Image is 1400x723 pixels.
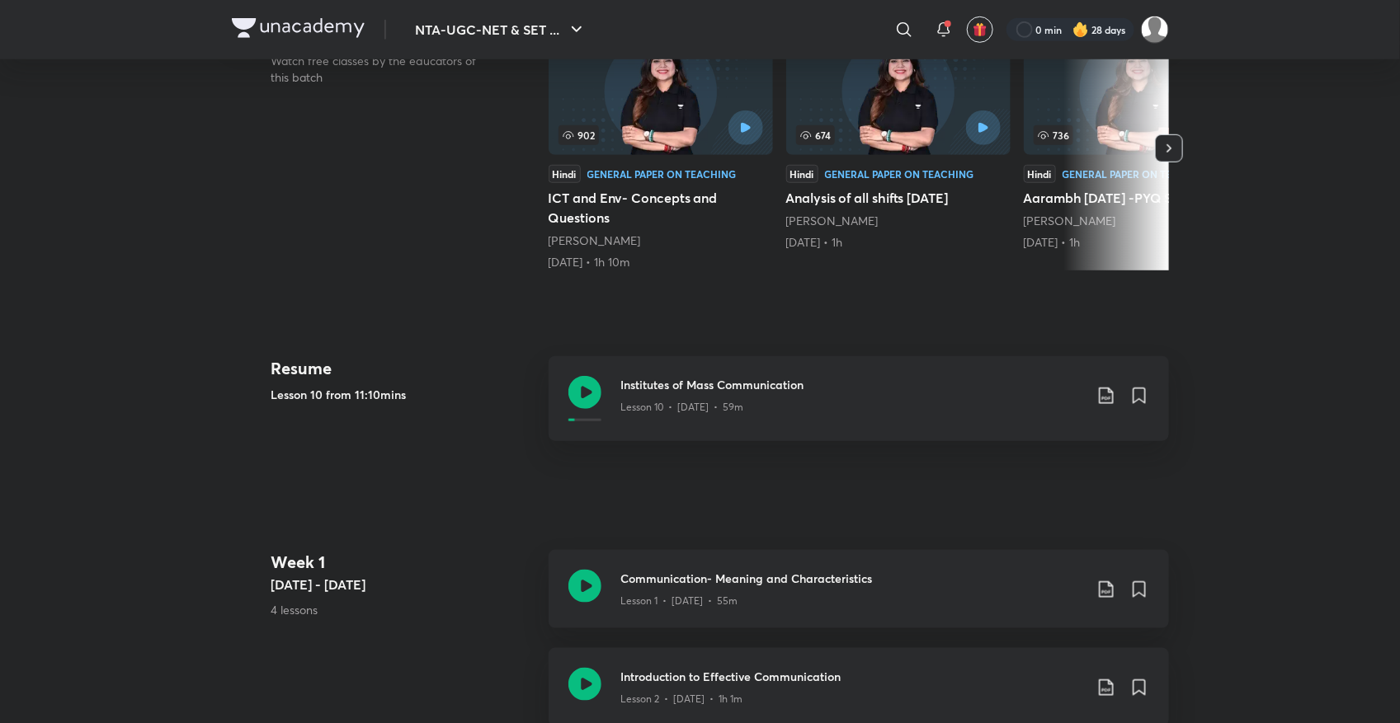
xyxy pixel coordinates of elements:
div: General Paper on Teaching [1063,169,1212,179]
a: [PERSON_NAME] [786,213,879,228]
h5: ICT and Env- Concepts and Questions [549,188,773,228]
h5: Lesson 10 from 11:10mins [271,386,535,403]
a: [PERSON_NAME] [1024,213,1116,228]
p: Lesson 2 • [DATE] • 1h 1m [621,692,743,707]
div: Hindi [786,165,818,183]
img: avatar [973,22,988,37]
button: NTA-UGC-NET & SET ... [406,13,596,46]
img: Sakshi Nath [1141,16,1169,44]
a: Analysis of all shifts June 2025 [786,26,1011,251]
a: 674HindiGeneral Paper on TeachingAnalysis of all shifts [DATE][PERSON_NAME][DATE] • 1h [786,26,1011,251]
a: Aarambh December 2025 -PYQ Series [1024,26,1248,251]
h3: Communication- Meaning and Characteristics [621,570,1083,587]
span: 902 [559,125,599,145]
a: Company Logo [232,18,365,42]
h5: Analysis of all shifts [DATE] [786,188,1011,208]
p: Watch free classes by the educators of this batch [271,53,496,86]
h5: Aarambh [DATE] -PYQ Series [1024,188,1248,208]
a: Institutes of Mass CommunicationLesson 10 • [DATE] • 59m [549,356,1169,461]
a: Communication- Meaning and CharacteristicsLesson 1 • [DATE] • 55m [549,550,1169,648]
h3: Introduction to Effective Communication [621,668,1083,685]
h4: Week 1 [271,550,535,575]
div: Hindi [1024,165,1056,183]
div: 30th Jun • 1h [786,234,1011,251]
h5: [DATE] - [DATE] [271,575,535,594]
div: Toshiba Shukla [786,213,1011,229]
div: 17th Jul • 1h [1024,234,1248,251]
img: streak [1072,21,1089,38]
div: Hindi [549,165,581,183]
div: General Paper on Teaching [825,169,974,179]
div: Toshiba Shukla [1024,213,1248,229]
a: 736HindiGeneral Paper on TeachingAarambh [DATE] -PYQ Series[PERSON_NAME][DATE] • 1h [1024,26,1248,251]
div: General Paper on Teaching [587,169,737,179]
p: Lesson 1 • [DATE] • 55m [621,594,738,608]
h4: Resume [271,356,535,381]
h3: Institutes of Mass Communication [621,376,1083,393]
div: 30th Apr • 1h 10m [549,254,773,270]
p: Lesson 10 • [DATE] • 59m [621,400,744,415]
a: [PERSON_NAME] [549,232,641,248]
a: ICT and Env- Concepts and Questions [549,26,773,270]
a: 902HindiGeneral Paper on TeachingICT and Env- Concepts and Questions[PERSON_NAME][DATE] • 1h 10m [549,26,773,270]
button: avatar [967,16,993,43]
span: 674 [796,125,835,145]
p: 4 lessons [271,601,535,618]
div: Toshiba Shukla [549,232,773,249]
span: 736 [1034,125,1073,145]
img: Company Logo [232,18,365,38]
